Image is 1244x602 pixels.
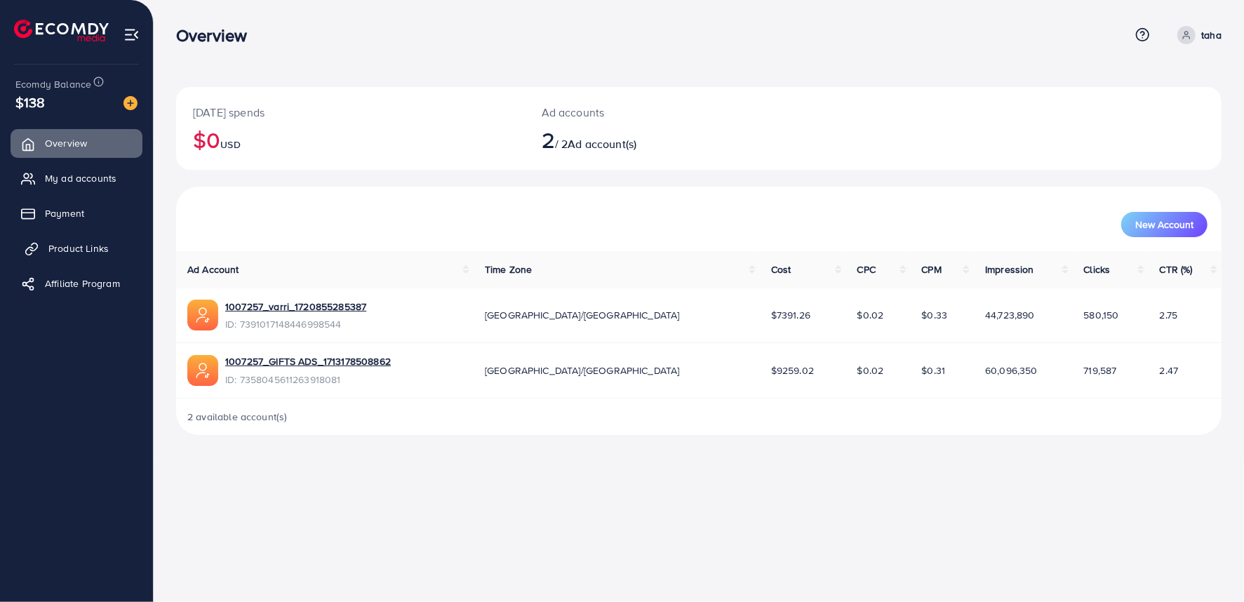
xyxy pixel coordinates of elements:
[123,96,138,110] img: image
[922,308,948,322] span: $0.33
[922,262,942,276] span: CPM
[985,262,1034,276] span: Impression
[15,77,91,91] span: Ecomdy Balance
[1184,539,1233,591] iframe: Chat
[187,355,218,386] img: ic-ads-acc.e4c84228.svg
[985,308,1035,322] span: 44,723,890
[45,171,116,185] span: My ad accounts
[225,373,391,387] span: ID: 7358045611263918081
[123,27,140,43] img: menu
[542,104,770,121] p: Ad accounts
[857,363,884,377] span: $0.02
[542,123,555,156] span: 2
[220,138,240,152] span: USD
[11,129,142,157] a: Overview
[771,308,810,322] span: $7391.26
[187,410,288,424] span: 2 available account(s)
[45,206,84,220] span: Payment
[14,20,109,41] img: logo
[45,276,120,290] span: Affiliate Program
[225,354,391,368] a: 1007257_GIFTS ADS_1713178508862
[857,308,884,322] span: $0.02
[1121,212,1208,237] button: New Account
[1084,308,1119,322] span: 580,150
[1160,308,1178,322] span: 2.75
[1084,262,1111,276] span: Clicks
[1135,220,1193,229] span: New Account
[1201,27,1222,44] p: taha
[485,308,680,322] span: [GEOGRAPHIC_DATA]/[GEOGRAPHIC_DATA]
[11,199,142,227] a: Payment
[225,300,366,314] a: 1007257_varri_1720855285387
[11,234,142,262] a: Product Links
[1160,363,1179,377] span: 2.47
[225,317,366,331] span: ID: 7391017148446998544
[1172,26,1222,44] a: taha
[45,136,87,150] span: Overview
[485,262,532,276] span: Time Zone
[11,269,142,297] a: Affiliate Program
[11,164,142,192] a: My ad accounts
[985,363,1038,377] span: 60,096,350
[1084,363,1117,377] span: 719,587
[771,363,814,377] span: $9259.02
[193,104,508,121] p: [DATE] spends
[48,241,109,255] span: Product Links
[15,92,46,112] span: $138
[1160,262,1193,276] span: CTR (%)
[176,25,258,46] h3: Overview
[193,126,508,153] h2: $0
[922,363,946,377] span: $0.31
[187,262,239,276] span: Ad Account
[857,262,876,276] span: CPC
[568,136,636,152] span: Ad account(s)
[542,126,770,153] h2: / 2
[187,300,218,330] img: ic-ads-acc.e4c84228.svg
[485,363,680,377] span: [GEOGRAPHIC_DATA]/[GEOGRAPHIC_DATA]
[771,262,791,276] span: Cost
